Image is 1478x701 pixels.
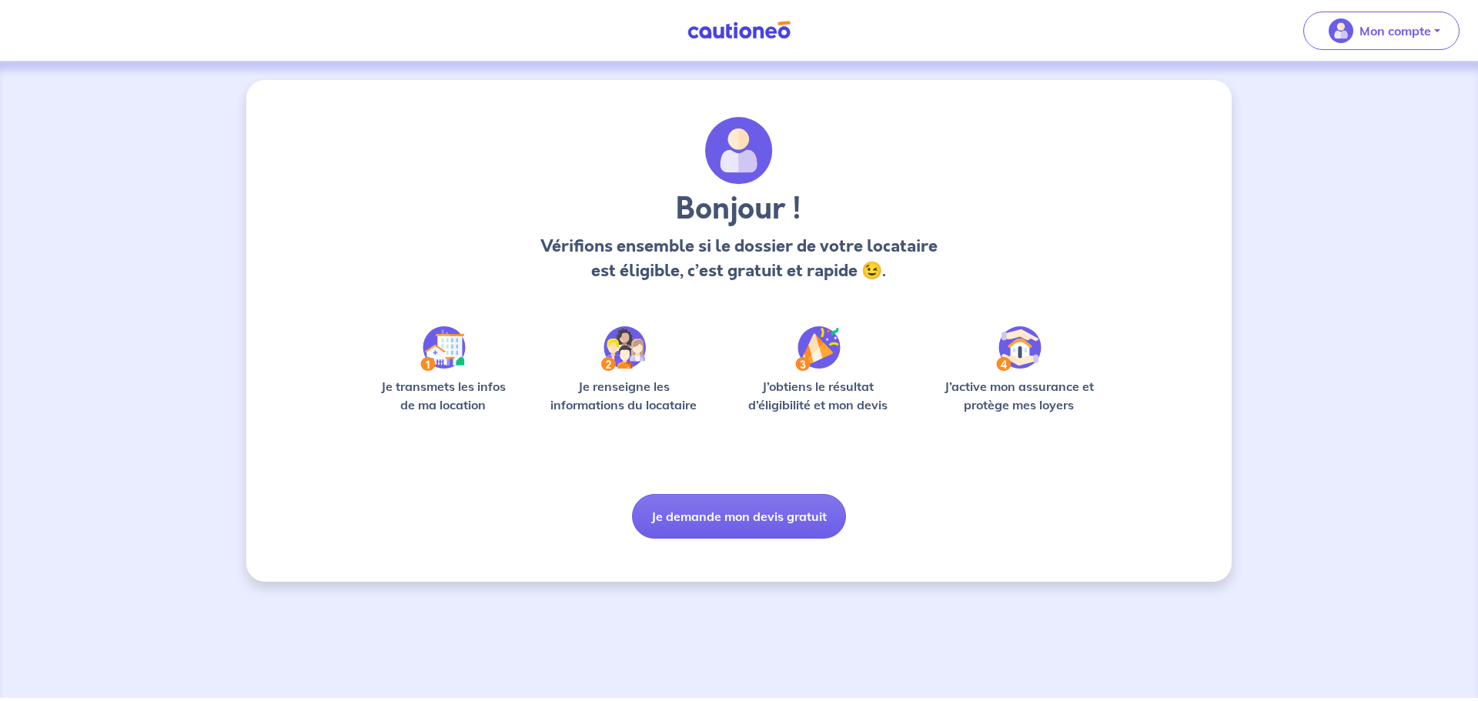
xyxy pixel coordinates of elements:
button: Je demande mon devis gratuit [632,494,846,539]
button: illu_account_valid_menu.svgMon compte [1303,12,1460,50]
img: /static/f3e743aab9439237c3e2196e4328bba9/Step-3.svg [795,326,841,371]
img: /static/90a569abe86eec82015bcaae536bd8e6/Step-1.svg [420,326,466,371]
p: J’obtiens le résultat d’éligibilité et mon devis [731,377,905,414]
p: J’active mon assurance et protège mes loyers [929,377,1108,414]
p: Je transmets les infos de ma location [369,377,517,414]
img: /static/bfff1cf634d835d9112899e6a3df1a5d/Step-4.svg [996,326,1042,371]
img: /static/c0a346edaed446bb123850d2d04ad552/Step-2.svg [601,326,646,371]
img: Cautioneo [681,21,797,40]
p: Mon compte [1359,22,1431,40]
h3: Bonjour ! [536,191,941,228]
p: Vérifions ensemble si le dossier de votre locataire est éligible, c’est gratuit et rapide 😉. [536,234,941,283]
img: illu_account_valid_menu.svg [1329,18,1353,43]
img: archivate [705,117,773,185]
p: Je renseigne les informations du locataire [541,377,707,414]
